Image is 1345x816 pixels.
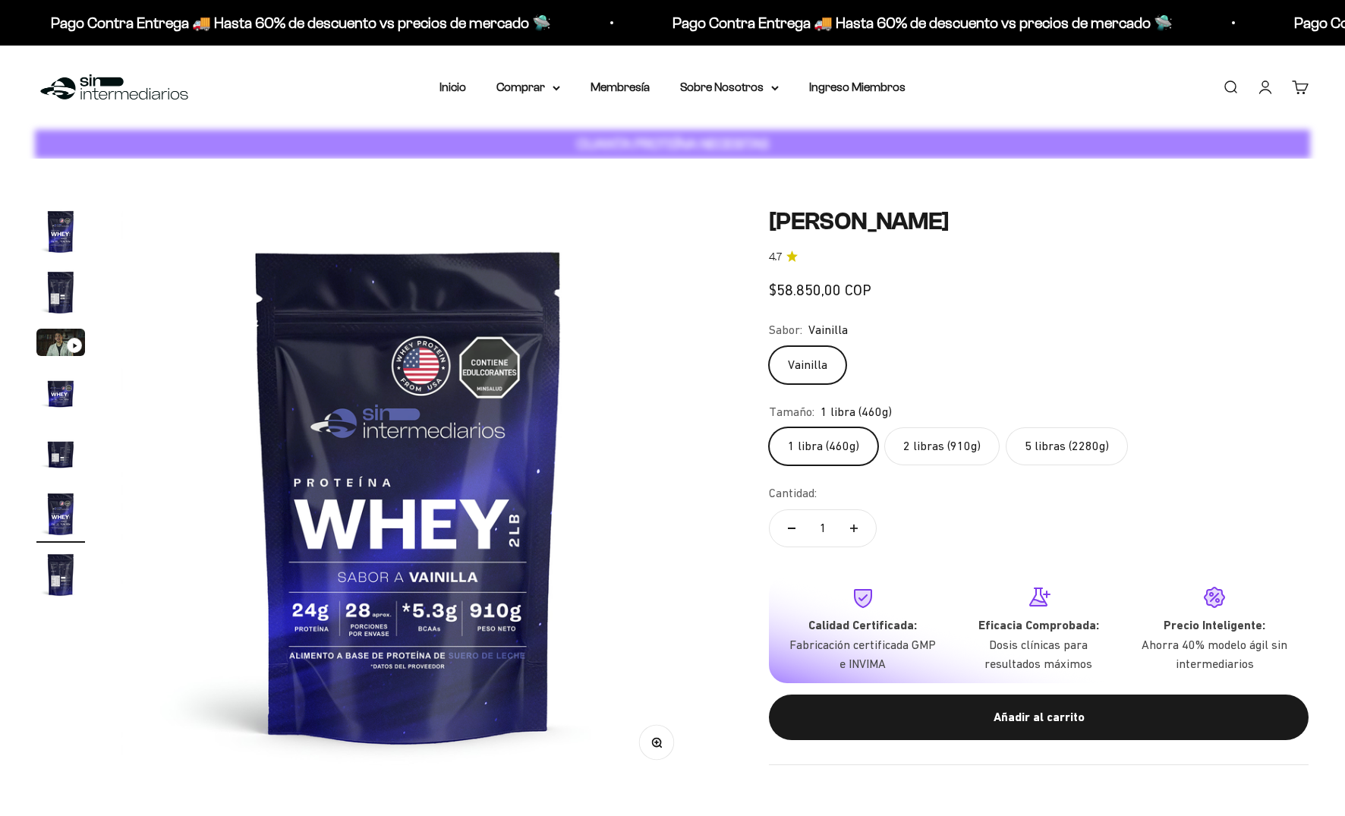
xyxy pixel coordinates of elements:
[36,550,85,599] img: Proteína Whey - Vainilla
[36,490,85,538] img: Proteína Whey - Vainilla
[121,207,696,782] img: Proteína Whey - Vainilla
[439,80,466,93] a: Inicio
[670,11,1170,35] p: Pago Contra Entrega 🚚 Hasta 60% de descuento vs precios de mercado 🛸
[808,618,917,632] strong: Calidad Certificada:
[799,707,1278,727] div: Añadir al carrito
[770,510,814,547] button: Reducir cantidad
[680,77,779,97] summary: Sobre Nosotros
[769,249,782,266] span: 4.7
[49,11,549,35] p: Pago Contra Entrega 🚚 Hasta 60% de descuento vs precios de mercado 🛸
[769,207,1309,236] h1: [PERSON_NAME]
[36,429,85,482] button: Ir al artículo 5
[36,329,85,361] button: Ir al artículo 3
[769,484,817,503] label: Cantidad:
[36,490,85,543] button: Ir al artículo 6
[1139,635,1290,674] p: Ahorra 40% modelo ágil sin intermediarios
[36,550,85,603] button: Ir al artículo 7
[36,429,85,477] img: Proteína Whey - Vainilla
[963,635,1115,674] p: Dosis clínicas para resultados máximos
[821,402,892,422] span: 1 libra (460g)
[36,268,85,317] img: Proteína Whey - Vainilla
[591,80,650,93] a: Membresía
[978,618,1099,632] strong: Eficacia Comprobada:
[832,510,876,547] button: Aumentar cantidad
[36,207,85,260] button: Ir al artículo 1
[769,278,871,302] sale-price: $58.850,00 COP
[808,320,848,340] span: Vainilla
[577,136,769,152] strong: CUANTA PROTEÍNA NECESITAS
[1164,618,1265,632] strong: Precio Inteligente:
[769,320,802,340] legend: Sabor:
[769,249,1309,266] a: 4.74.7 de 5.0 estrellas
[36,368,85,417] img: Proteína Whey - Vainilla
[36,268,85,321] button: Ir al artículo 2
[769,695,1309,740] button: Añadir al carrito
[809,80,906,93] a: Ingreso Miembros
[36,368,85,421] button: Ir al artículo 4
[36,207,85,256] img: Proteína Whey - Vainilla
[787,635,939,674] p: Fabricación certificada GMP e INVIMA
[769,402,814,422] legend: Tamaño:
[496,77,560,97] summary: Comprar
